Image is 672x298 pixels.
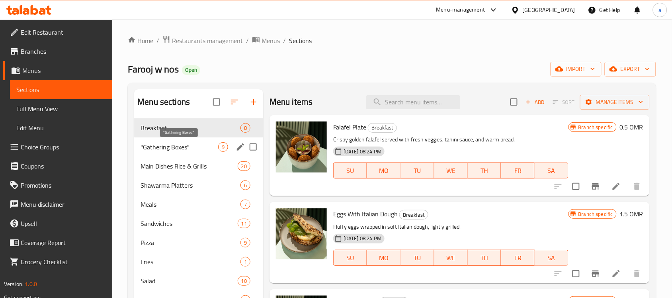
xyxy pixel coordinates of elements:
[234,141,246,153] button: edit
[370,252,397,264] span: MO
[3,233,112,252] a: Coverage Report
[434,163,468,178] button: WE
[16,123,106,133] span: Edit Menu
[368,123,397,133] div: Breakfast
[21,219,106,228] span: Upsell
[21,142,106,152] span: Choice Groups
[586,97,643,107] span: Manage items
[134,233,263,252] div: Pizza9
[128,36,153,45] a: Home
[522,96,548,108] span: Add item
[333,222,568,232] p: Fluffy eggs wrapped in soft Italian dough, lightly grilled.
[605,62,656,76] button: export
[535,163,568,178] button: SA
[16,85,106,94] span: Sections
[141,123,240,133] span: Breakfast
[141,142,218,152] span: "Gathering Boxes"
[22,66,106,75] span: Menus
[276,208,327,259] img: Eggs With Italian Dough
[627,177,647,196] button: delete
[400,250,434,266] button: TU
[21,180,106,190] span: Promotions
[333,250,367,266] button: SU
[134,157,263,176] div: Main Dishes Rice & Grills20
[333,163,367,178] button: SU
[208,94,225,110] span: Select all sections
[16,104,106,114] span: Full Menu View
[134,176,263,195] div: Shawarma Platters6
[658,6,661,14] span: a
[134,271,263,290] div: Salad10
[3,137,112,157] a: Choice Groups
[340,235,385,242] span: [DATE] 08:24 PM
[337,252,364,264] span: SU
[219,143,228,151] span: 9
[156,36,159,45] li: /
[400,163,434,178] button: TU
[289,36,312,45] span: Sections
[21,257,106,267] span: Grocery Checklist
[21,200,106,209] span: Menu disclaimer
[538,165,565,176] span: SA
[141,219,237,228] span: Sandwiches
[141,276,237,286] span: Salad
[3,176,112,195] a: Promotions
[3,214,112,233] a: Upsell
[501,163,535,178] button: FR
[240,257,250,267] div: items
[238,277,250,285] span: 10
[620,122,643,133] h6: 0.5 OMR
[141,257,240,267] span: Fries
[128,60,179,78] span: Farooj w nos
[557,64,595,74] span: import
[141,161,237,171] span: Main Dishes Rice & Grills
[436,5,485,15] div: Menu-management
[134,195,263,214] div: Meals7
[400,210,428,220] span: Breakfast
[333,121,366,133] span: Falafel Plate
[238,276,250,286] div: items
[141,200,240,209] span: Meals
[240,123,250,133] div: items
[182,67,200,73] span: Open
[586,264,605,283] button: Branch-specific-item
[568,265,584,282] span: Select to update
[3,42,112,61] a: Branches
[524,98,546,107] span: Add
[627,264,647,283] button: delete
[3,61,112,80] a: Menus
[240,180,250,190] div: items
[240,238,250,247] div: items
[238,220,250,227] span: 11
[241,258,250,266] span: 1
[333,135,568,145] p: Crispy golden falafel served with fresh veggies, tahini sauce, and warm bread.
[4,279,23,289] span: Version:
[244,92,263,112] button: Add section
[21,238,106,247] span: Coverage Report
[438,252,465,264] span: WE
[580,95,650,110] button: Manage items
[404,165,431,176] span: TU
[10,99,112,118] a: Full Menu View
[404,252,431,264] span: TU
[252,35,280,46] a: Menus
[218,142,228,152] div: items
[399,210,428,220] div: Breakfast
[620,208,643,220] h6: 1.5 OMR
[276,122,327,173] img: Falafel Plate
[128,35,656,46] nav: breadcrumb
[538,252,565,264] span: SA
[162,35,243,46] a: Restaurants management
[575,124,616,131] span: Branch specific
[3,157,112,176] a: Coupons
[3,195,112,214] a: Menu disclaimer
[241,124,250,132] span: 8
[283,36,286,45] li: /
[535,250,568,266] button: SA
[523,6,575,14] div: [GEOGRAPHIC_DATA]
[172,36,243,45] span: Restaurants management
